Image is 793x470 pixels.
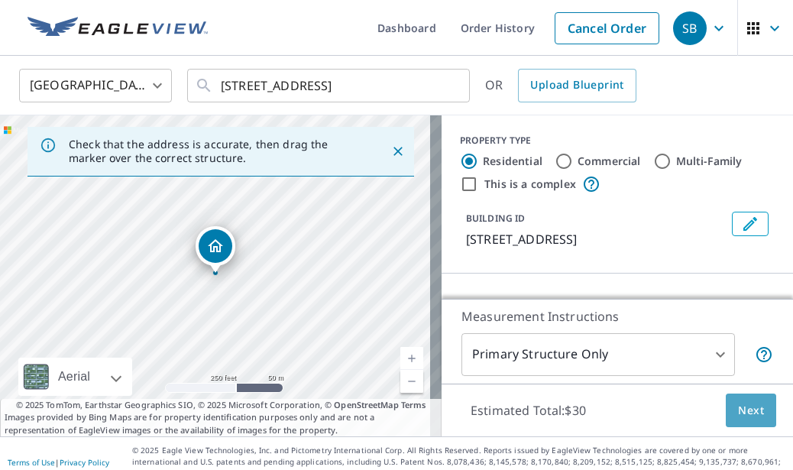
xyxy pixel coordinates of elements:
span: Next [738,401,764,420]
div: Dropped pin, building 1, Residential property, 212 9th St Belgrade, MT 59714 [196,226,235,274]
p: Measurement Instructions [461,307,773,326]
div: Aerial [53,358,95,396]
p: [STREET_ADDRESS] [466,230,726,248]
div: PROPERTY TYPE [460,134,775,147]
input: Search by address or latitude-longitude [221,64,439,107]
p: Check that the address is accurate, then drag the marker over the correct structure. [69,138,364,165]
span: © 2025 TomTom, Earthstar Geographics SIO, © 2025 Microsoft Corporation, © [16,399,426,412]
button: Edit building 1 [732,212,769,236]
a: Terms of Use [8,457,55,468]
a: Current Level 17, Zoom In [400,347,423,370]
div: Aerial [18,358,132,396]
button: Next [726,394,776,428]
div: OR [485,69,636,102]
a: Terms [401,399,426,410]
label: This is a complex [484,177,576,192]
label: Multi-Family [676,154,743,169]
div: [GEOGRAPHIC_DATA] [19,64,172,107]
label: Commercial [578,154,641,169]
p: BUILDING ID [466,212,525,225]
a: Cancel Order [555,12,659,44]
p: Estimated Total: $30 [458,394,598,427]
p: | [8,458,109,467]
img: EV Logo [28,17,208,40]
a: Privacy Policy [60,457,109,468]
label: Residential [483,154,542,169]
span: Your report will include only the primary structure on the property. For example, a detached gara... [755,345,773,364]
a: OpenStreetMap [334,399,398,410]
span: Upload Blueprint [530,76,623,95]
div: Primary Structure Only [461,333,735,376]
button: Close [388,141,408,161]
div: SB [673,11,707,45]
a: Current Level 17, Zoom Out [400,370,423,393]
a: Upload Blueprint [518,69,636,102]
